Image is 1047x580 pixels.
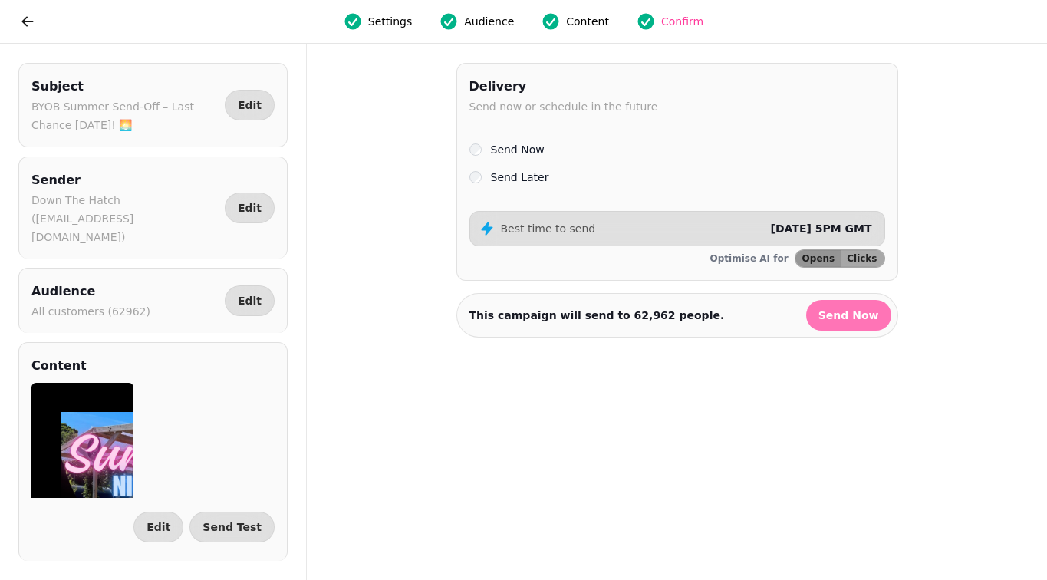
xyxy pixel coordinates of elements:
p: Down The Hatch ([EMAIL_ADDRESS][DOMAIN_NAME]) [31,191,219,246]
label: Send Now [491,140,545,159]
h2: Subject [31,76,219,97]
button: Edit [225,90,275,120]
button: go back [12,6,43,37]
h2: Delivery [469,76,658,97]
p: Send now or schedule in the future [469,97,658,116]
p: Best time to send [501,221,596,236]
h2: Content [31,355,87,377]
p: All customers (62962) [31,302,150,321]
span: Send Now [818,310,879,321]
button: Edit [133,512,183,542]
button: Edit [225,285,275,316]
button: Opens [795,250,841,267]
button: Send Now [806,300,891,331]
h2: Audience [31,281,150,302]
span: Edit [238,100,262,110]
span: Edit [238,203,262,213]
button: Send Test [189,512,275,542]
span: Settings [368,14,412,29]
button: Clicks [841,250,884,267]
button: Edit [225,193,275,223]
span: Audience [464,14,514,29]
h2: Sender [31,170,219,191]
p: BYOB Summer Send-Off – Last Chance [DATE]! 🌅 [31,97,219,134]
span: Edit [238,295,262,306]
strong: 62,962 [634,309,676,321]
span: Confirm [661,14,703,29]
span: Edit [147,522,170,532]
label: Send Later [491,168,549,186]
span: Clicks [847,254,877,263]
p: This campaign will send to people. [469,308,725,323]
span: [DATE] 5PM GMT [771,222,872,235]
p: Optimise AI for [710,252,789,265]
span: Content [566,14,609,29]
span: Send Test [202,522,262,532]
span: Opens [802,254,835,263]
